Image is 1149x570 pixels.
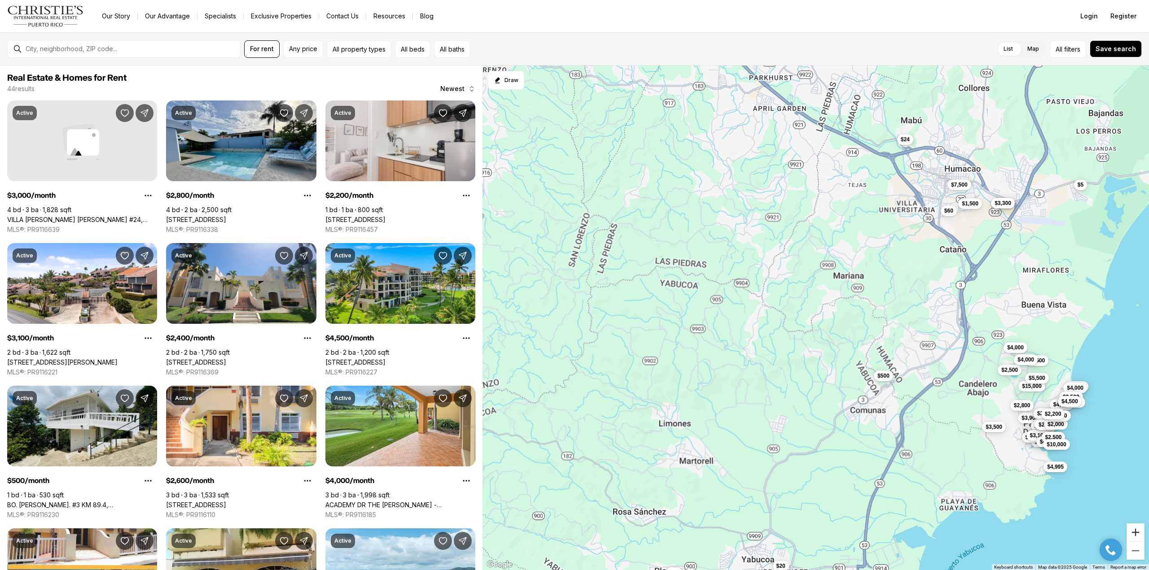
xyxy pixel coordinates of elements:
img: logo [7,5,84,27]
span: $500 [877,372,889,379]
button: $2,200 [1041,409,1065,419]
button: Save Property: 27 SAN MIGUEL [275,532,293,550]
span: $20 [776,562,785,570]
button: All baths [434,40,470,58]
span: $7,500 [951,181,968,188]
a: VILLA FRANCA II VALTIERRA #24, HUMACAO PR, 00791 [7,216,157,224]
a: Our Advantage [138,10,197,22]
button: Share Property [295,532,313,550]
button: Property options [457,472,475,490]
button: $3,500 [1033,409,1057,419]
button: Property options [298,329,316,347]
span: $2,200 [1044,410,1061,418]
button: All beds [395,40,430,58]
button: Share Property [454,389,472,407]
button: $4,000 [1049,399,1073,410]
span: Map data ©2025 Google [1038,565,1087,570]
span: $2,800 [1039,421,1055,428]
button: $2,800 [1010,400,1034,411]
button: $4,500 [1025,355,1048,366]
button: Save Property: 190 CANDELERO RD,CRESCENT BEACH CONDOMINIUM #PH129 [434,247,452,265]
p: Active [175,109,192,117]
span: $5,500 [1029,374,1045,382]
span: filters [1064,44,1080,54]
button: $2,400 [1033,408,1057,419]
p: Active [16,395,33,402]
span: $2,500 [1062,393,1079,400]
button: Share Property [295,247,313,265]
a: Our Story [95,10,137,22]
p: Active [175,252,192,259]
span: $2,500 [1045,434,1061,441]
a: Blog [413,10,441,22]
button: $500 [873,370,893,381]
p: 44 results [7,85,35,92]
button: Share Property [136,247,153,265]
span: Save search [1096,45,1136,52]
a: Report a map error [1110,565,1146,570]
button: Share Property [136,389,153,407]
p: Active [334,395,351,402]
button: $10,000 [1043,439,1070,450]
p: Active [175,395,192,402]
span: $4,500 [1039,438,1056,445]
button: Property options [139,472,157,490]
a: Exclusive Properties [244,10,319,22]
a: Specialists [197,10,243,22]
span: All [1056,44,1062,54]
span: Register [1110,13,1136,20]
button: $1,500 [958,198,982,209]
button: All property types [327,40,391,58]
button: Save Property: 150 CANDELERO DRIVE DR #878-studio [434,104,452,122]
button: Save Property: VILLA FRANCA II VALTIERRA #24 [116,104,134,122]
button: Zoom in [1127,523,1145,541]
span: $60 [944,207,953,214]
p: Active [334,252,351,259]
span: $3,100 [1030,432,1046,439]
span: Newest [440,85,465,92]
button: $24 [897,134,913,145]
button: $3,100 [1026,430,1050,441]
span: Real Estate & Homes for Rent [7,74,127,83]
button: Property options [457,329,475,347]
button: $2,500 [1041,432,1065,443]
button: $2,500 [1059,392,1083,402]
button: $4,000 [1004,342,1027,353]
a: BO. CANDELERO ARRIBA CARR. #3 KM 89.4, HUMACAO PR, 00791 [7,501,157,509]
span: $4,500 [1061,398,1078,405]
span: $3,500 [986,423,1002,431]
span: $15,000 [1022,383,1041,390]
label: Map [1020,41,1046,57]
button: $2,000 [1044,419,1068,430]
button: $5,500 [1025,373,1049,383]
a: 190 CANDELERO RD,CRESCENT BEACH CONDOMINIUM #PH129, HUMACAO PR, 00791 [325,358,386,366]
span: $4,500 [1065,399,1082,406]
span: Login [1080,13,1098,20]
button: $3,000 [1022,432,1045,443]
button: $2,800 [1035,419,1059,430]
button: $3,500 [982,422,1006,432]
button: Save Property: 150 CANDELERO DR #798 [275,247,293,265]
button: Property options [298,472,316,490]
span: $2,800 [1013,402,1030,409]
button: $3,900 [1018,413,1042,423]
button: $4,000 [1063,383,1087,393]
button: Property options [298,187,316,205]
a: 5 CALLE BARCELONA #AE, HUMACAO PR, 00791 [166,216,226,224]
p: Active [334,109,351,117]
button: $5,500 [1065,381,1088,392]
span: $4,500 [1028,357,1045,364]
button: $4,500 [1057,396,1081,407]
button: $15,000 [1018,381,1045,392]
button: Zoom out [1127,542,1145,560]
button: Start drawing [488,71,524,90]
button: $2,500 [998,365,1022,375]
button: $4,500 [1036,436,1060,447]
button: Share Property [454,104,472,122]
button: Contact Us [319,10,366,22]
span: $2,500 [1001,366,1018,374]
p: Active [334,537,351,544]
button: For rent [244,40,280,58]
span: $3,900 [1022,414,1038,422]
